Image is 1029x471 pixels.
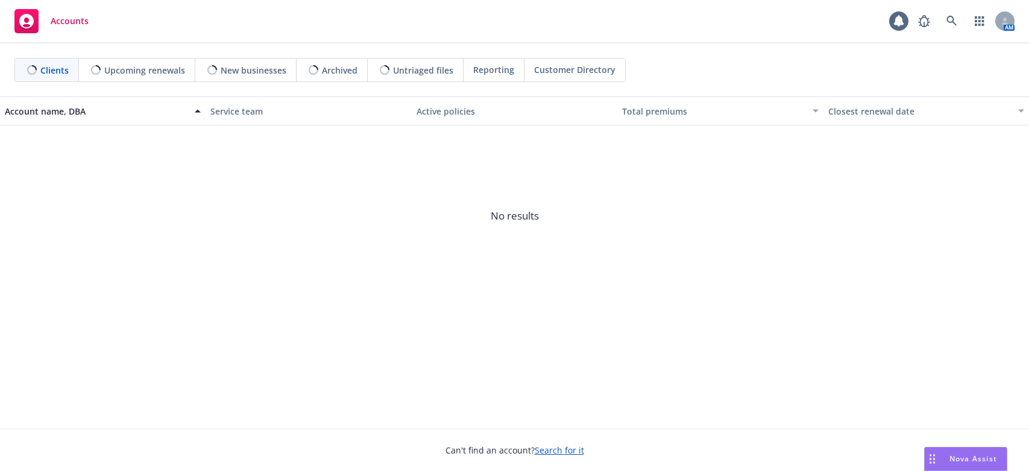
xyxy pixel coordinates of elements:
button: Total premiums [617,96,823,125]
span: Untriaged files [393,64,453,77]
span: Customer Directory [534,63,615,76]
div: Service team [210,105,406,118]
a: Report a Bug [912,9,936,33]
span: Accounts [51,16,89,26]
a: Search [940,9,964,33]
a: Switch app [968,9,992,33]
button: Closest renewal date [823,96,1029,125]
button: Active policies [412,96,617,125]
span: Upcoming renewals [104,64,185,77]
button: Nova Assist [924,447,1007,471]
div: Drag to move [925,447,940,470]
span: Archived [322,64,357,77]
div: Closest renewal date [828,105,1011,118]
div: Total premiums [622,105,805,118]
span: Clients [40,64,69,77]
a: Accounts [10,4,93,38]
span: Reporting [473,63,514,76]
span: Nova Assist [949,454,997,464]
span: New businesses [221,64,286,77]
div: Active policies [417,105,612,118]
span: Can't find an account? [445,444,584,457]
a: Search for it [535,444,584,456]
div: Account name, DBA [5,105,187,118]
button: Service team [206,96,411,125]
